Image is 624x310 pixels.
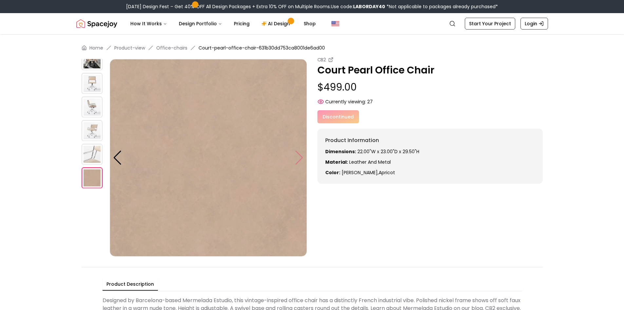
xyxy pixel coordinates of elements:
[520,18,548,30] a: Login
[331,3,385,10] span: Use code:
[82,45,543,51] nav: breadcrumb
[298,17,321,30] a: Shop
[82,96,103,117] img: https://storage.googleapis.com/spacejoy-main/assets/631b30dd753ca8001de6ad00/product_3_lga0cd0fig25
[76,17,117,30] img: Spacejoy Logo
[256,17,297,30] a: AI Design
[342,169,379,176] span: [PERSON_NAME] ,
[89,45,103,51] a: Home
[465,18,515,30] a: Start Your Project
[76,17,117,30] a: Spacejoy
[331,20,339,28] img: United States
[317,64,543,76] p: Court Pearl Office Chair
[82,73,103,94] img: https://storage.googleapis.com/spacejoy-main/assets/631b30dd753ca8001de6ad00/product_2_g2fl321bd5nj
[317,81,543,93] p: $499.00
[82,167,103,188] img: https://storage.googleapis.com/spacejoy-main/assets/631b30dd753ca8001de6ad00/product_6_0mpohco0ammi
[379,169,395,176] span: apricot
[229,17,255,30] a: Pricing
[325,98,366,105] span: Currently viewing:
[125,17,321,30] nav: Main
[110,59,307,257] img: https://storage.googleapis.com/spacejoy-main/assets/631b30dd753ca8001de6ad00/product_6_0mpohco0ammi
[199,45,325,51] span: Court-pearl-office-chair-631b30dd753ca8001de6ad00
[325,169,340,176] strong: Color:
[367,98,373,105] span: 27
[174,17,227,30] button: Design Portfolio
[325,136,535,144] h6: Product Information
[349,159,391,165] span: leather and metal
[125,17,172,30] button: How It Works
[317,56,326,63] small: CB2
[82,49,103,70] img: https://storage.googleapis.com/spacejoy-main/assets/631b30dd753ca8001de6ad00/product_1_nc1e2mme8fc
[82,144,103,165] img: https://storage.googleapis.com/spacejoy-main/assets/631b30dd753ca8001de6ad00/product_5_aldido8i9fc6
[114,45,145,51] a: Product-view
[385,3,498,10] span: *Not applicable to packages already purchased*
[325,159,348,165] strong: Material:
[325,148,535,155] p: 22.00"W x 23.00"D x 29.50"H
[76,13,548,34] nav: Global
[82,120,103,141] img: https://storage.googleapis.com/spacejoy-main/assets/631b30dd753ca8001de6ad00/product_4_0jp9anfd3p99
[353,3,385,10] b: LABORDAY40
[126,3,498,10] div: [DATE] Design Fest – Get 40% OFF All Design Packages + Extra 10% OFF on Multiple Rooms.
[103,278,158,291] button: Product Description
[325,148,356,155] strong: Dimensions:
[156,45,187,51] a: Office-chairs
